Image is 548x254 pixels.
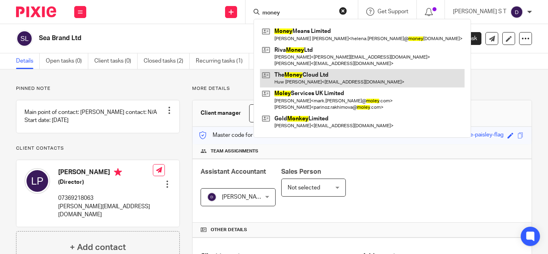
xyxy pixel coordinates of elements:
a: Details [16,53,40,69]
img: svg%3E [16,30,33,47]
span: Sales Person [281,169,321,175]
img: svg%3E [24,168,50,194]
p: Client contacts [16,145,180,152]
h2: Sea Brand Ltd [39,34,346,43]
a: Open tasks (0) [46,53,88,69]
a: Recurring tasks (1) [196,53,249,69]
span: Other details [211,227,247,233]
input: Search [262,10,334,17]
span: Get Support [378,9,408,14]
div: groovy-beige-paisley-flag [440,131,503,140]
img: svg%3E [510,6,523,18]
span: Team assignments [211,148,258,154]
p: More details [192,85,532,92]
h4: [PERSON_NAME] [58,168,153,178]
span: Not selected [288,185,320,191]
h4: + Add contact [70,241,126,254]
span: [PERSON_NAME] S T [222,194,275,200]
p: [PERSON_NAME][EMAIL_ADDRESS][DOMAIN_NAME] [58,203,153,219]
i: Primary [114,168,122,176]
p: [PERSON_NAME] S T [453,8,506,16]
span: Assistant Accountant [201,169,266,175]
a: Closed tasks (2) [144,53,190,69]
p: Pinned note [16,85,180,92]
h5: (Director) [58,178,153,186]
img: Pixie [16,6,56,17]
h3: Client manager [201,109,241,117]
a: Client tasks (0) [94,53,138,69]
img: svg%3E [207,192,217,202]
button: Clear [339,7,347,15]
p: 07369218063 [58,194,153,202]
p: Master code for secure communications and files [199,131,337,139]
